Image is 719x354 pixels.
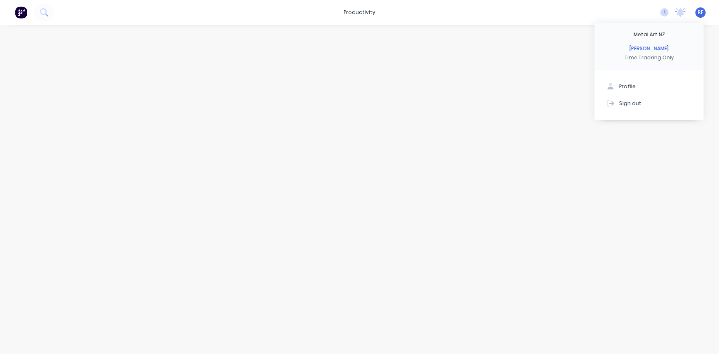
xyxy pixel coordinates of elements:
[625,54,674,61] div: Time Tracking Only
[340,6,379,19] div: productivity
[595,95,704,111] button: Sign out
[634,31,665,38] div: Metal Art NZ
[619,83,636,90] div: Profile
[619,99,642,107] div: Sign out
[595,78,704,95] button: Profile
[15,6,27,19] img: Factory
[630,45,669,52] div: [PERSON_NAME]
[698,9,704,16] span: RF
